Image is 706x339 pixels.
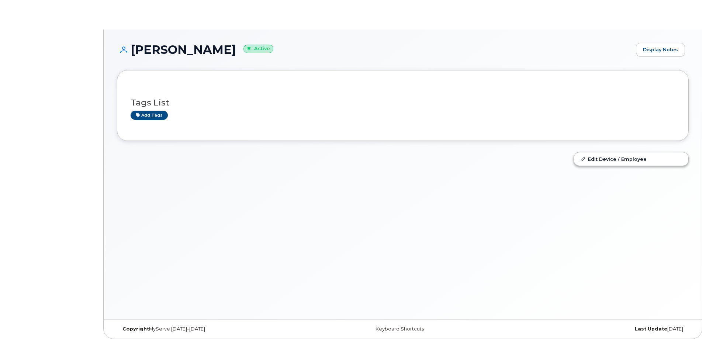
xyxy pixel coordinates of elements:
strong: Copyright [122,326,149,332]
h3: Tags List [131,98,675,107]
a: Keyboard Shortcuts [376,326,424,332]
a: Add tags [131,111,168,120]
strong: Last Update [635,326,667,332]
div: [DATE] [498,326,689,332]
h1: [PERSON_NAME] [117,43,632,56]
div: MyServe [DATE]–[DATE] [117,326,308,332]
small: Active [243,45,273,53]
a: Display Notes [636,43,685,57]
a: Edit Device / Employee [574,152,688,166]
